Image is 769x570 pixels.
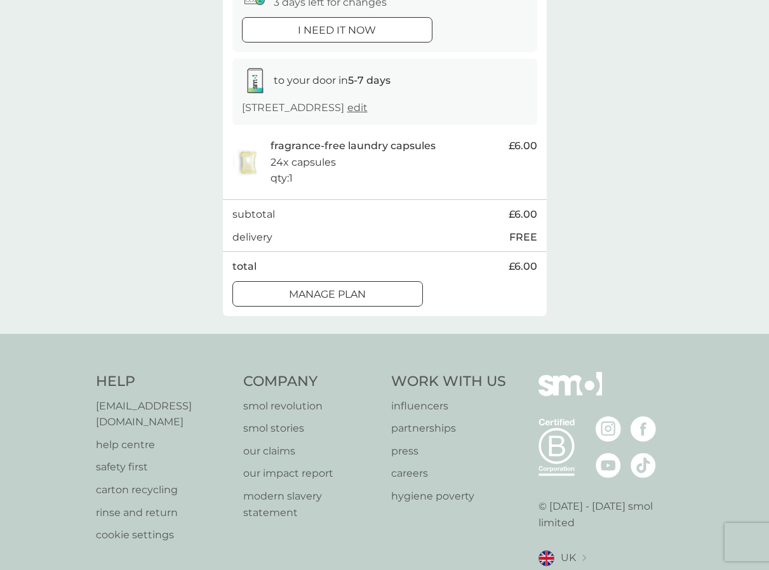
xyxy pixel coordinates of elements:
[391,372,506,392] h4: Work With Us
[243,465,378,482] a: our impact report
[582,555,586,562] img: select a new location
[538,372,602,415] img: smol
[391,465,506,482] a: careers
[271,154,336,171] p: 24x capsules
[509,258,537,275] span: £6.00
[391,443,506,460] a: press
[96,398,231,430] a: [EMAIL_ADDRESS][DOMAIN_NAME]
[232,281,423,307] button: Manage plan
[274,74,391,86] span: to your door in
[96,527,231,543] a: cookie settings
[391,398,506,414] a: influencers
[243,488,378,520] a: modern slavery statement
[271,170,293,187] p: qty : 1
[596,416,621,442] img: visit the smol Instagram page
[243,398,378,414] a: smol revolution
[596,453,621,478] img: visit the smol Youtube page
[96,459,231,475] a: safety first
[96,482,231,498] a: carton recycling
[509,138,537,154] span: £6.00
[96,437,231,453] a: help centre
[631,453,656,478] img: visit the smol Tiktok page
[242,100,368,116] p: [STREET_ADDRESS]
[96,372,231,392] h4: Help
[298,22,376,39] p: i need it now
[348,74,391,86] strong: 5-7 days
[538,498,674,531] p: © [DATE] - [DATE] smol limited
[538,550,554,566] img: UK flag
[96,505,231,521] a: rinse and return
[232,229,272,246] p: delivery
[232,206,275,223] p: subtotal
[232,258,257,275] p: total
[391,420,506,437] a: partnerships
[289,286,366,303] p: Manage plan
[631,416,656,442] img: visit the smol Facebook page
[243,443,378,460] a: our claims
[243,372,378,392] h4: Company
[271,138,436,154] p: fragrance-free laundry capsules
[561,550,576,566] span: UK
[509,206,537,223] span: £6.00
[509,229,537,246] p: FREE
[347,102,368,114] a: edit
[242,17,432,43] button: i need it now
[243,420,378,437] a: smol stories
[391,488,506,505] a: hygiene poverty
